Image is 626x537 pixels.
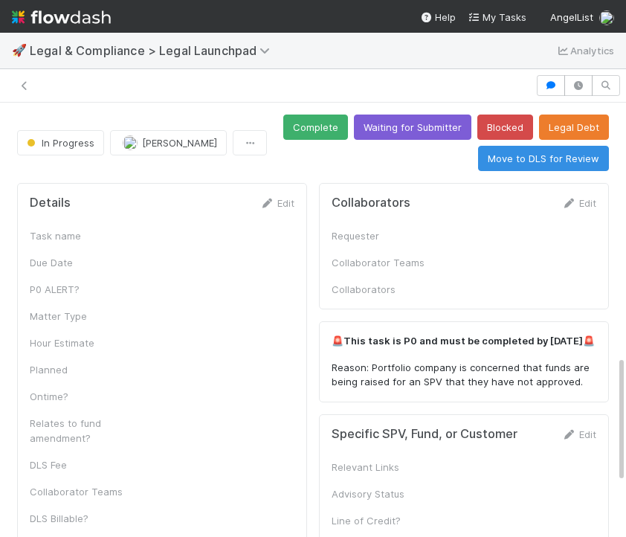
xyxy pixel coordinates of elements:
div: Matter Type [30,309,141,324]
div: Help [420,10,456,25]
div: Ontime? [30,389,141,404]
span: In Progress [24,137,94,149]
a: My Tasks [468,10,526,25]
span: 🚀 [12,44,27,57]
div: DLS Billable? [30,511,141,526]
p: 🚨 🚨 [332,334,596,349]
a: Edit [561,197,596,209]
button: [PERSON_NAME] [110,130,227,155]
span: Legal & Compliance > Legal Launchpad [30,43,277,58]
div: Relates to fund amendment? [30,416,141,446]
img: logo-inverted-e16ddd16eac7371096b0.svg [12,4,111,30]
div: Advisory Status [332,486,443,501]
button: Legal Debt [539,115,609,140]
a: Edit [259,197,294,209]
span: My Tasks [468,11,526,23]
div: Task name [30,228,141,243]
button: Waiting for Submitter [354,115,471,140]
div: DLS Fee [30,457,141,472]
button: Complete [283,115,348,140]
a: Edit [561,428,596,440]
div: Collaborators [332,282,443,297]
h5: Collaborators [332,196,410,210]
h5: Details [30,196,71,210]
div: Collaborator Teams [30,484,141,499]
div: Hour Estimate [30,335,141,350]
div: Relevant Links [332,460,443,475]
div: P0 ALERT? [30,282,141,297]
button: Move to DLS for Review [478,146,609,171]
img: avatar_0b1dbcb8-f701-47e0-85bc-d79ccc0efe6c.png [599,10,614,25]
h5: Specific SPV, Fund, or Customer [332,427,517,442]
button: Blocked [477,115,533,140]
p: Reason: Portfolio company is concerned that funds are being raised for an SPV that they have not ... [332,361,596,390]
div: Requester [332,228,443,243]
div: Collaborator Teams [332,255,443,270]
strong: This task is P0 and must be completed by [DATE] [343,335,583,347]
a: Analytics [555,42,614,60]
button: In Progress [17,130,104,155]
div: Line of Credit? [332,513,443,528]
span: AngelList [550,11,593,23]
div: Planned [30,362,141,377]
img: avatar_0b1dbcb8-f701-47e0-85bc-d79ccc0efe6c.png [123,135,138,150]
span: [PERSON_NAME] [142,137,217,149]
div: Due Date [30,255,141,270]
